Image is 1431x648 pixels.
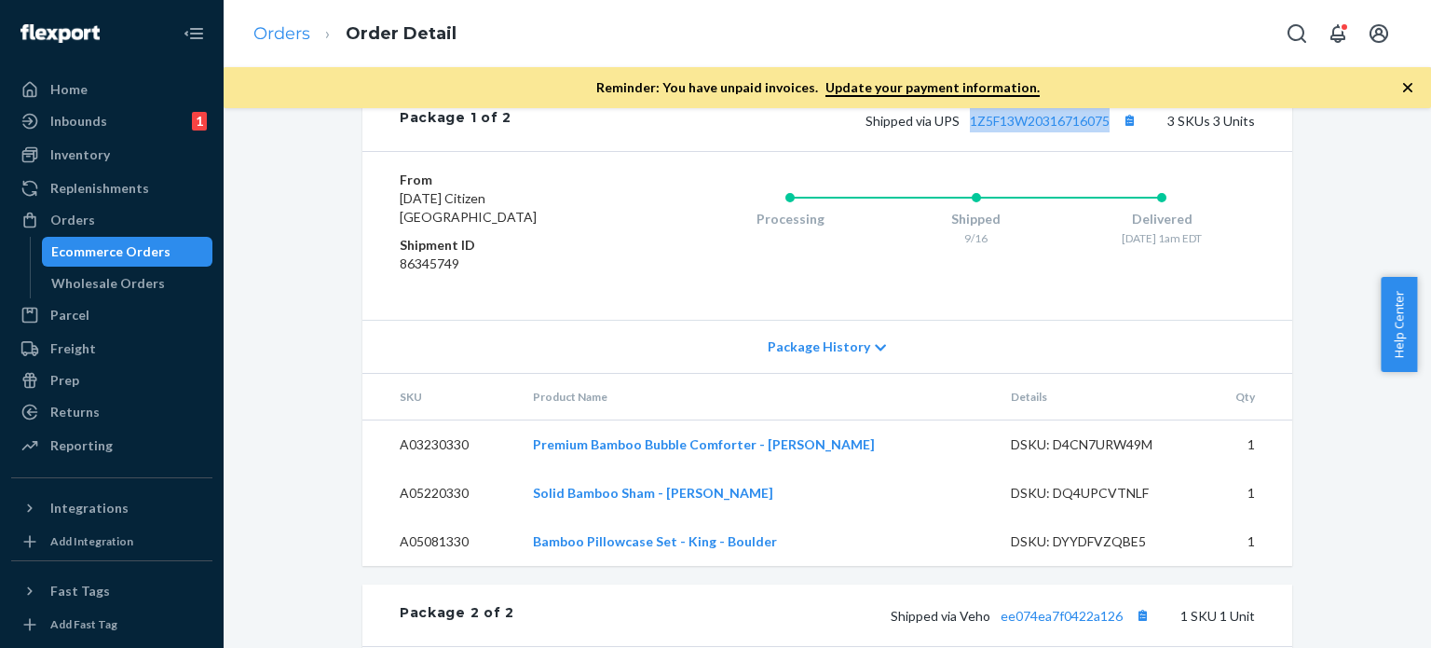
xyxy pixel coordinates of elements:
[253,23,310,44] a: Orders
[970,113,1110,129] a: 1Z5F13W20316716075
[1200,374,1292,421] th: Qty
[362,517,518,566] td: A05081330
[996,374,1201,421] th: Details
[11,106,212,136] a: Inbounds1
[50,582,110,600] div: Fast Tags
[865,113,1141,129] span: Shipped via UPS
[11,531,212,553] a: Add Integration
[1011,532,1186,551] div: DSKU: DYYDFVZQBE5
[400,236,622,255] dt: Shipment ID
[50,339,96,358] div: Freight
[533,533,777,549] a: Bamboo Pillowcase Set - King - Boulder
[400,190,537,225] span: [DATE] Citizen [GEOGRAPHIC_DATA]
[50,80,88,99] div: Home
[400,603,514,627] div: Package 2 of 2
[51,274,165,293] div: Wholesale Orders
[51,242,170,261] div: Ecommerce Orders
[533,485,773,501] a: Solid Bamboo Sham - [PERSON_NAME]
[11,365,212,395] a: Prep
[1117,108,1141,132] button: Copy tracking number
[50,145,110,164] div: Inventory
[362,421,518,470] td: A03230330
[11,576,212,606] button: Fast Tags
[362,374,518,421] th: SKU
[346,23,457,44] a: Order Detail
[596,78,1040,97] p: Reminder: You have unpaid invoices.
[20,24,100,43] img: Flexport logo
[50,616,117,632] div: Add Fast Tag
[533,436,875,452] a: Premium Bamboo Bubble Comforter - [PERSON_NAME]
[50,436,113,455] div: Reporting
[11,75,212,104] a: Home
[400,255,622,273] dd: 86345749
[1200,469,1292,517] td: 1
[883,230,1070,246] div: 9/16
[768,338,870,356] span: Package History
[238,7,471,62] ol: breadcrumbs
[1319,15,1356,52] button: Open notifications
[42,237,213,267] a: Ecommerce Orders
[697,210,883,228] div: Processing
[362,469,518,517] td: A05220330
[1011,484,1186,503] div: DSKU: DQ4UPCVTNLF
[1011,435,1186,454] div: DSKU: D4CN7URW49M
[825,79,1040,97] a: Update your payment information.
[1278,15,1315,52] button: Open Search Box
[11,140,212,170] a: Inventory
[511,108,1255,132] div: 3 SKUs 3 Units
[42,269,213,298] a: Wholesale Orders
[1360,15,1397,52] button: Open account menu
[50,179,149,198] div: Replenishments
[11,397,212,427] a: Returns
[1200,421,1292,470] td: 1
[50,371,79,390] div: Prep
[50,403,100,421] div: Returns
[11,614,212,636] a: Add Fast Tag
[11,493,212,523] button: Integrations
[50,499,129,517] div: Integrations
[514,603,1255,627] div: 1 SKU 1 Unit
[50,211,95,229] div: Orders
[50,533,133,549] div: Add Integration
[11,205,212,235] a: Orders
[50,112,107,131] div: Inbounds
[891,608,1154,624] span: Shipped via Veho
[175,15,212,52] button: Close Navigation
[400,171,622,189] dt: From
[11,431,212,461] a: Reporting
[11,300,212,330] a: Parcel
[400,108,511,132] div: Package 1 of 2
[518,374,996,421] th: Product Name
[37,13,104,30] span: Support
[1381,277,1417,372] button: Help Center
[1069,210,1255,228] div: Delivered
[50,306,89,324] div: Parcel
[883,210,1070,228] div: Shipped
[1130,603,1154,627] button: Copy tracking number
[11,173,212,203] a: Replenishments
[1069,230,1255,246] div: [DATE] 1am EDT
[1200,517,1292,566] td: 1
[11,334,212,364] a: Freight
[192,112,207,131] div: 1
[1001,608,1123,624] a: ee074ea7f0422a126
